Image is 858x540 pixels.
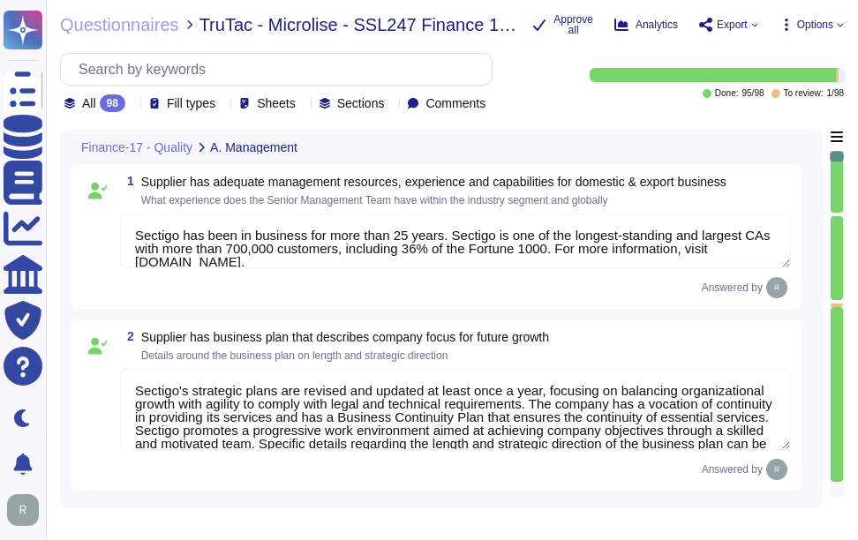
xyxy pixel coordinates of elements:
[167,97,215,109] span: Fill types
[717,19,748,30] span: Export
[7,494,39,526] img: user
[425,97,485,109] span: Comments
[210,141,297,154] span: A. Management
[120,175,134,187] span: 1
[120,214,791,268] textarea: Sectigo has been in business for more than 25 years. Sectigo is one of the longest-standing and l...
[120,369,791,450] textarea: Sectigo's strategic plans are revised and updated at least once a year, focusing on balancing org...
[100,94,125,112] div: 98
[141,194,608,206] span: What experience does the Senior Management Team have within the industry segment and globally
[70,54,492,85] input: Search by keywords
[60,16,179,34] span: Questionnaires
[614,18,678,32] button: Analytics
[827,89,844,98] span: 1 / 98
[532,14,593,35] button: Approve all
[797,19,833,30] span: Options
[784,89,824,98] span: To review:
[257,97,296,109] span: Sheets
[81,141,192,154] span: Finance-17 - Quality
[199,16,519,34] span: TruTac - Microlise - SSL247 Finance 16a (Issue 07) New Supplier Questionnaire UK Version
[141,349,448,362] span: Details around the business plan on length and strategic direction
[715,89,739,98] span: Done:
[120,330,134,342] span: 2
[141,330,549,344] span: Supplier has business plan that describes company focus for future growth
[141,175,726,189] span: Supplier has adequate management resources, experience and capabilities for domestic & export bus...
[766,459,787,480] img: user
[82,97,96,109] span: All
[766,277,787,298] img: user
[702,282,763,293] span: Answered by
[553,14,593,35] span: Approve all
[636,19,678,30] span: Analytics
[702,464,763,475] span: Answered by
[337,97,385,109] span: Sections
[741,89,764,98] span: 95 / 98
[4,491,51,529] button: user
